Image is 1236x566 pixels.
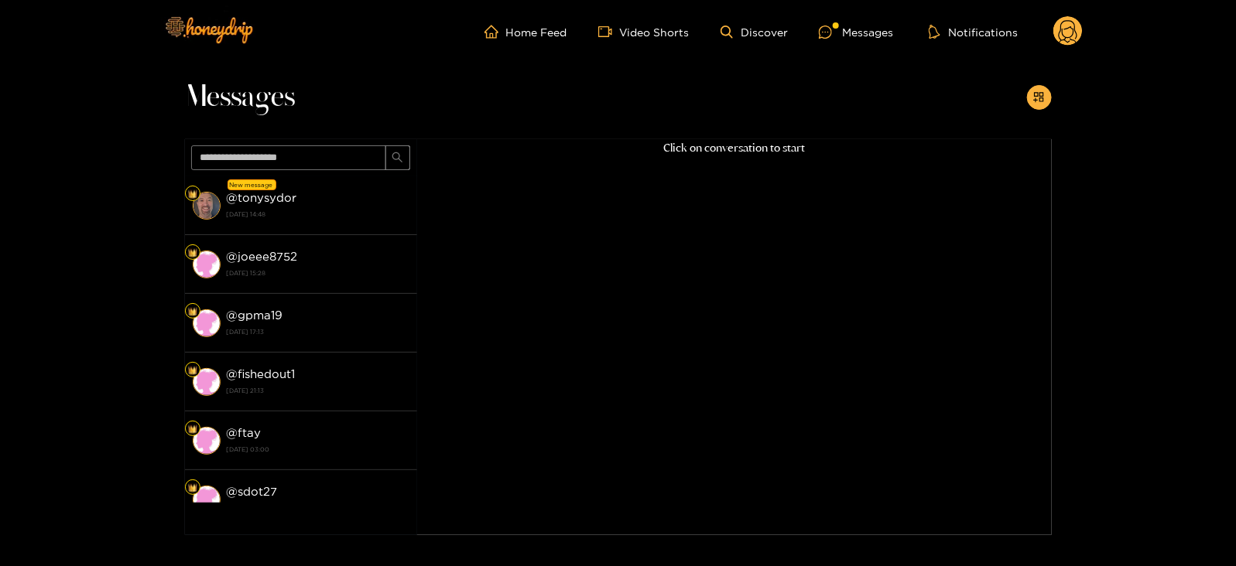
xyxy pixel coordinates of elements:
[227,384,409,397] strong: [DATE] 21:13
[227,309,283,322] strong: @ gpma19
[188,483,197,493] img: Fan Level
[1027,85,1052,110] button: appstore-add
[598,25,690,39] a: Video Shorts
[721,26,788,39] a: Discover
[193,309,221,337] img: conversation
[227,442,409,456] strong: [DATE] 03:00
[924,24,1022,39] button: Notifications
[193,251,221,278] img: conversation
[188,424,197,434] img: Fan Level
[227,207,409,221] strong: [DATE] 14:48
[417,139,1052,157] p: Click on conversation to start
[227,485,278,498] strong: @ sdot27
[193,368,221,396] img: conversation
[598,25,620,39] span: video-camera
[484,25,506,39] span: home
[392,152,403,165] span: search
[228,179,276,190] div: New message
[188,248,197,257] img: Fan Level
[188,307,197,316] img: Fan Level
[193,427,221,455] img: conversation
[227,367,296,380] strong: @ fishedout1
[188,189,197,199] img: Fan Level
[227,266,409,280] strong: [DATE] 15:28
[193,486,221,513] img: conversation
[227,501,409,515] strong: [DATE] 09:30
[188,366,197,375] img: Fan Level
[819,23,893,41] div: Messages
[227,426,262,439] strong: @ ftay
[227,325,409,339] strong: [DATE] 17:13
[227,191,297,204] strong: @ tonysydor
[1033,91,1045,104] span: appstore-add
[227,250,298,263] strong: @ joeee8752
[185,79,296,116] span: Messages
[385,145,410,170] button: search
[484,25,567,39] a: Home Feed
[193,192,221,220] img: conversation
